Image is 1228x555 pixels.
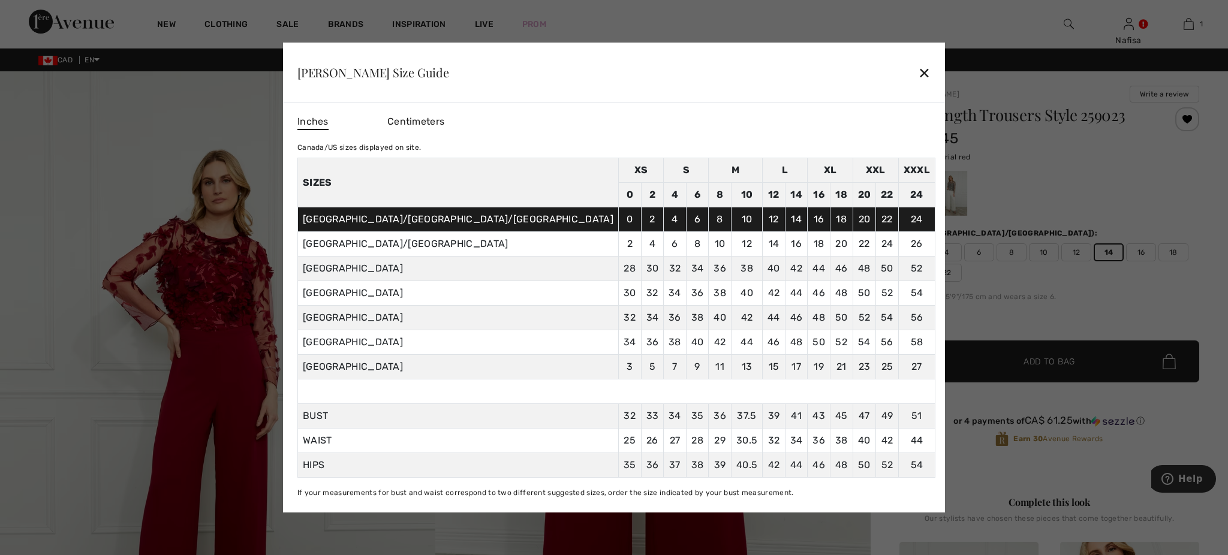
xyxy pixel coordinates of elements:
[812,410,825,421] span: 43
[785,330,808,355] td: 48
[768,435,780,446] span: 32
[731,232,762,257] td: 12
[618,257,641,281] td: 28
[911,435,923,446] span: 44
[763,183,785,207] td: 12
[898,183,935,207] td: 24
[808,281,830,306] td: 46
[686,355,709,379] td: 9
[691,435,703,446] span: 28
[876,183,899,207] td: 22
[768,410,780,421] span: 39
[691,410,704,421] span: 35
[853,158,898,183] td: XXL
[709,158,763,183] td: M
[664,232,687,257] td: 6
[808,207,830,232] td: 16
[714,410,726,421] span: 36
[812,459,825,470] span: 46
[618,183,641,207] td: 0
[686,306,709,330] td: 38
[714,459,726,470] span: 39
[898,355,935,379] td: 27
[791,410,802,421] span: 41
[670,435,681,446] span: 27
[898,232,935,257] td: 26
[714,435,726,446] span: 29
[876,306,899,330] td: 54
[618,207,641,232] td: 0
[835,435,848,446] span: 38
[790,435,803,446] span: 34
[859,410,870,421] span: 47
[624,410,636,421] span: 32
[731,330,762,355] td: 44
[830,281,853,306] td: 48
[731,257,762,281] td: 38
[618,281,641,306] td: 30
[709,306,732,330] td: 40
[763,306,785,330] td: 44
[641,306,664,330] td: 34
[297,257,618,281] td: [GEOGRAPHIC_DATA]
[646,459,659,470] span: 36
[297,330,618,355] td: [GEOGRAPHIC_DATA]
[853,257,876,281] td: 48
[808,306,830,330] td: 48
[664,306,687,330] td: 36
[876,232,899,257] td: 24
[808,183,830,207] td: 16
[709,257,732,281] td: 36
[709,207,732,232] td: 8
[808,232,830,257] td: 18
[664,158,709,183] td: S
[297,67,449,79] div: [PERSON_NAME] Size Guide
[709,330,732,355] td: 42
[664,207,687,232] td: 4
[731,281,762,306] td: 40
[641,207,664,232] td: 2
[898,257,935,281] td: 52
[763,355,785,379] td: 15
[736,459,757,470] span: 40.5
[853,183,876,207] td: 20
[387,116,444,127] span: Centimeters
[618,306,641,330] td: 32
[618,330,641,355] td: 34
[664,355,687,379] td: 7
[297,429,618,453] td: WAIST
[641,355,664,379] td: 5
[830,183,853,207] td: 18
[641,257,664,281] td: 30
[808,257,830,281] td: 44
[664,257,687,281] td: 32
[830,207,853,232] td: 18
[853,355,876,379] td: 23
[686,232,709,257] td: 8
[876,330,899,355] td: 56
[763,158,808,183] td: L
[898,158,935,183] td: XXXL
[835,459,848,470] span: 48
[664,281,687,306] td: 34
[709,355,732,379] td: 11
[686,183,709,207] td: 6
[830,306,853,330] td: 50
[618,158,663,183] td: XS
[830,232,853,257] td: 20
[691,459,704,470] span: 38
[763,330,785,355] td: 46
[709,281,732,306] td: 38
[876,257,899,281] td: 50
[731,183,762,207] td: 10
[768,459,780,470] span: 42
[669,410,681,421] span: 34
[731,355,762,379] td: 13
[664,330,687,355] td: 38
[785,355,808,379] td: 17
[686,257,709,281] td: 34
[808,330,830,355] td: 50
[646,435,658,446] span: 26
[785,207,808,232] td: 14
[686,207,709,232] td: 6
